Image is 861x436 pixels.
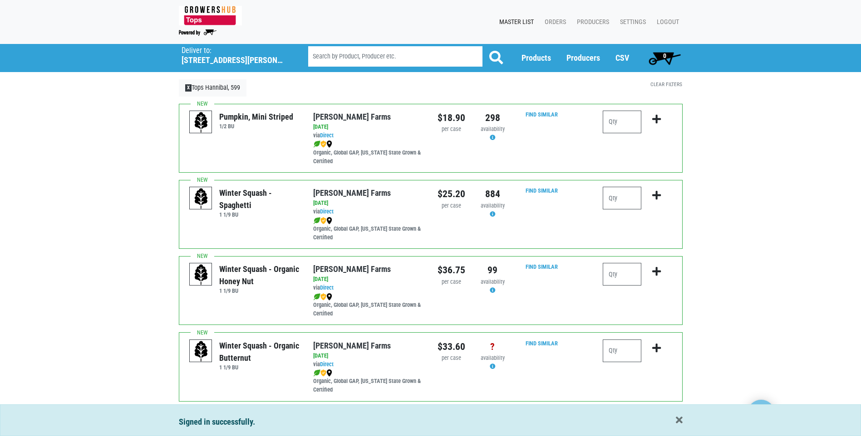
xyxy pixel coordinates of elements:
[603,263,641,286] input: Qty
[566,53,600,63] a: Producers
[438,354,465,363] div: per case
[537,14,570,31] a: Orders
[613,14,649,31] a: Settings
[219,287,300,294] h6: 1 1/9 BU
[190,111,212,134] img: placeholder-variety-43d6402dacf2d531de610a020419775a.svg
[481,278,505,285] span: availability
[179,29,216,36] img: Powered by Big Wheelbarrow
[219,263,300,287] div: Winter Squash - Organic Honey Nut
[308,46,482,67] input: Search by Product, Producer etc.
[481,202,505,209] span: availability
[326,293,332,300] img: map_marker-0e94453035b3232a4d21701695807de9.png
[326,369,332,377] img: map_marker-0e94453035b3232a4d21701695807de9.png
[182,44,292,65] span: Tops Hannibal, 599 (409 Fulton St, Hannibal, NY 13074, USA)
[526,111,558,118] a: Find Similar
[313,199,423,208] div: [DATE]
[526,187,558,194] a: Find Similar
[479,339,507,354] div: ?
[179,6,242,25] img: 279edf242af8f9d49a69d9d2afa010fb.png
[326,217,332,224] img: map_marker-0e94453035b3232a4d21701695807de9.png
[492,14,537,31] a: Master List
[313,341,391,350] a: [PERSON_NAME] Farms
[438,263,465,277] div: $36.75
[179,79,247,97] a: XTops Hannibal, 599
[479,111,507,125] div: 298
[320,293,326,300] img: safety-e55c860ca8c00a9c171001a62a92dabd.png
[615,53,629,63] a: CSV
[438,202,465,210] div: per case
[313,275,423,284] div: [DATE]
[313,284,423,292] div: via
[313,123,423,131] div: [DATE]
[649,14,683,31] a: Logout
[526,340,558,347] a: Find Similar
[185,84,192,92] span: X
[320,132,334,139] a: Direct
[190,263,212,286] img: placeholder-variety-43d6402dacf2d531de610a020419775a.svg
[603,339,641,362] input: Qty
[570,14,613,31] a: Producers
[438,125,465,134] div: per case
[182,46,285,55] p: Deliver to:
[313,369,320,377] img: leaf-e5c59151409436ccce96b2ca1b28e03c.png
[219,339,300,364] div: Winter Squash - Organic Butternut
[313,188,391,198] a: [PERSON_NAME] Farms
[320,140,326,148] img: safety-e55c860ca8c00a9c171001a62a92dabd.png
[313,368,423,394] div: Organic, Global GAP, [US_STATE] State Grown & Certified
[313,216,423,242] div: Organic, Global GAP, [US_STATE] State Grown & Certified
[663,52,666,59] span: 0
[219,123,293,130] h6: 1/2 BU
[313,140,423,166] div: Organic, Global GAP, [US_STATE] State Grown & Certified
[438,187,465,201] div: $25.20
[603,187,641,209] input: Qty
[522,53,551,63] a: Products
[313,112,391,121] a: [PERSON_NAME] Farms
[603,111,641,133] input: Qty
[219,187,300,211] div: Winter Squash - Spaghetti
[650,81,682,87] a: Clear Filters
[313,264,391,274] a: [PERSON_NAME] Farms
[313,217,320,224] img: leaf-e5c59151409436ccce96b2ca1b28e03c.png
[219,111,293,123] div: Pumpkin, Mini Striped
[438,111,465,125] div: $18.90
[320,217,326,224] img: safety-e55c860ca8c00a9c171001a62a92dabd.png
[481,126,505,132] span: availability
[313,292,423,318] div: Organic, Global GAP, [US_STATE] State Grown & Certified
[320,361,334,368] a: Direct
[313,360,423,369] div: via
[481,354,505,361] span: availability
[219,211,300,218] h6: 1 1/9 BU
[526,263,558,270] a: Find Similar
[313,352,423,360] div: [DATE]
[313,140,320,148] img: leaf-e5c59151409436ccce96b2ca1b28e03c.png
[313,208,423,216] div: via
[179,416,683,428] div: Signed in successfully.
[320,284,334,291] a: Direct
[190,187,212,210] img: placeholder-variety-43d6402dacf2d531de610a020419775a.svg
[438,339,465,354] div: $33.60
[438,278,465,286] div: per case
[190,340,212,363] img: placeholder-variety-43d6402dacf2d531de610a020419775a.svg
[313,293,320,300] img: leaf-e5c59151409436ccce96b2ca1b28e03c.png
[479,263,507,277] div: 99
[313,131,423,140] div: via
[320,369,326,377] img: safety-e55c860ca8c00a9c171001a62a92dabd.png
[326,140,332,148] img: map_marker-0e94453035b3232a4d21701695807de9.png
[645,49,685,67] a: 0
[182,55,285,65] h5: [STREET_ADDRESS][PERSON_NAME]
[320,208,334,215] a: Direct
[479,187,507,201] div: 884
[219,364,300,371] h6: 1 1/9 BU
